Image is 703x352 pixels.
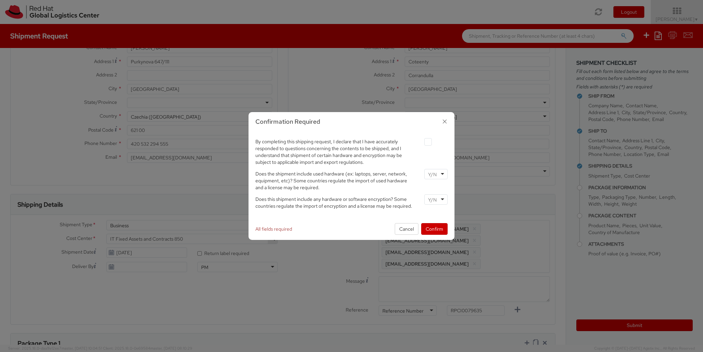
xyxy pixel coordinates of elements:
[255,196,412,209] span: Does this shipment include any hardware or software encryption? Some countries regulate the impor...
[255,226,292,232] span: All fields required
[255,117,448,126] h3: Confirmation Required
[255,171,407,191] span: Does the shipment include used hardware (ex: laptops, server, network, equipment, etc)? Some coun...
[395,223,418,235] button: Cancel
[428,171,438,178] input: Y/N
[421,223,448,235] button: Confirm
[428,196,438,203] input: Y/N
[255,138,402,165] span: By completing this shipping request, I declare that I have accurately responded to questions conc...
